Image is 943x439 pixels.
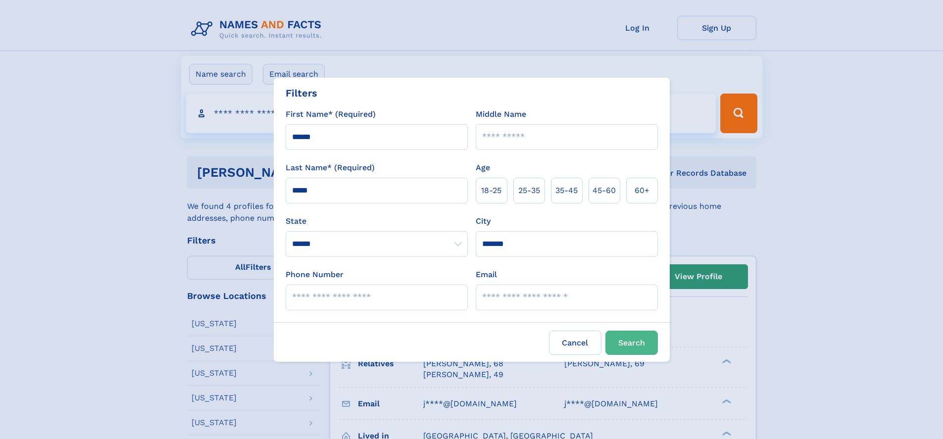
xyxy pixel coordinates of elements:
[549,331,601,355] label: Cancel
[286,86,317,100] div: Filters
[555,185,578,196] span: 35‑45
[286,269,344,281] label: Phone Number
[481,185,501,196] span: 18‑25
[286,215,468,227] label: State
[635,185,649,196] span: 60+
[286,108,376,120] label: First Name* (Required)
[476,162,490,174] label: Age
[286,162,375,174] label: Last Name* (Required)
[476,108,526,120] label: Middle Name
[593,185,616,196] span: 45‑60
[476,215,491,227] label: City
[518,185,540,196] span: 25‑35
[605,331,658,355] button: Search
[476,269,497,281] label: Email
